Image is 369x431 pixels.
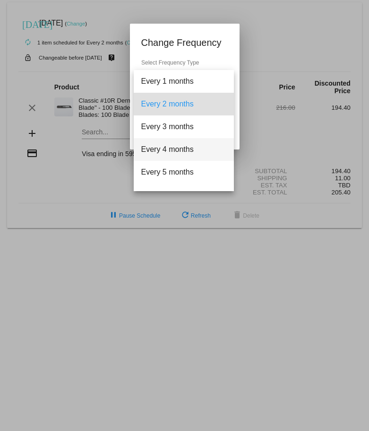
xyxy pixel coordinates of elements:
span: Every 3 months [141,115,226,138]
span: Every 2 months [141,93,226,115]
span: Every 5 months [141,161,226,184]
span: Every 4 months [141,138,226,161]
span: Every 1 months [141,70,226,93]
span: Every 6 months [141,184,226,206]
